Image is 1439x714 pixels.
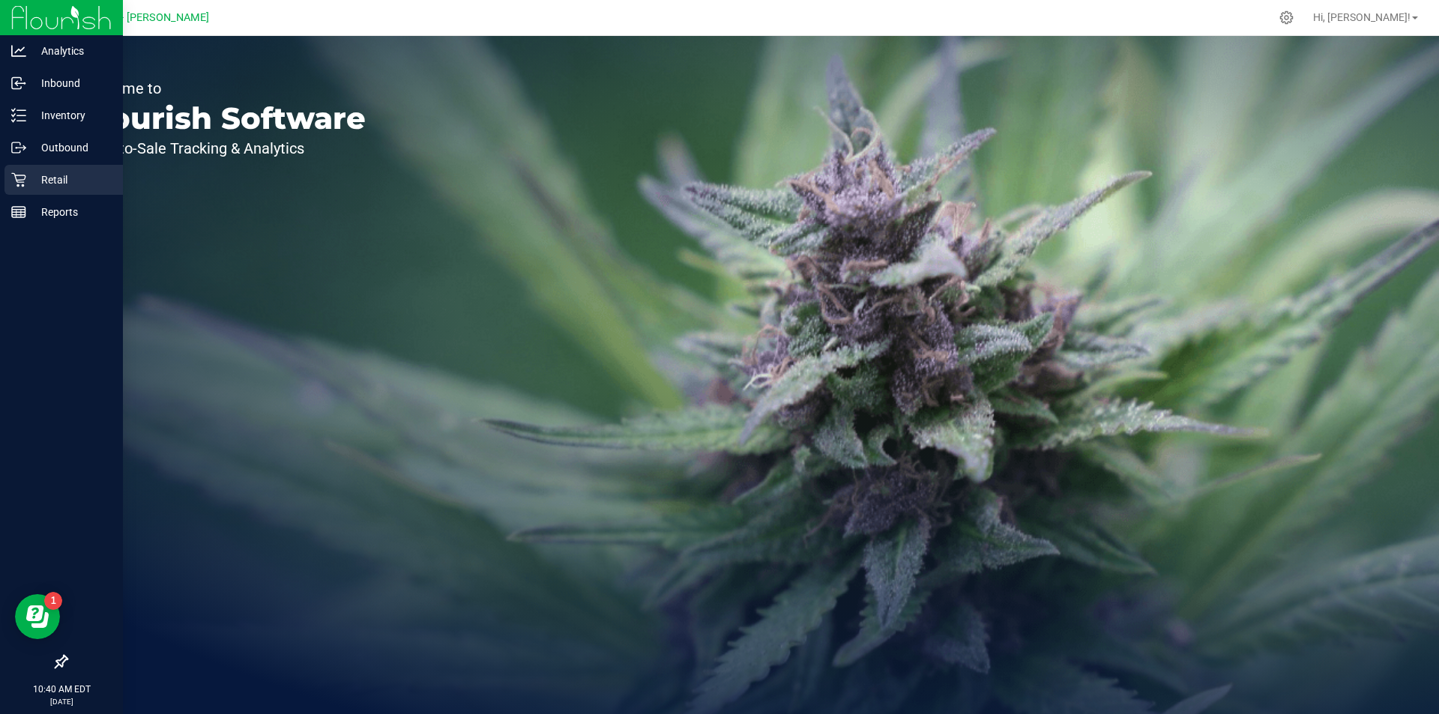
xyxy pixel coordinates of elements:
[11,108,26,123] inline-svg: Inventory
[15,594,60,639] iframe: Resource center
[26,106,116,124] p: Inventory
[97,11,209,24] span: GA1 - [PERSON_NAME]
[26,171,116,189] p: Retail
[11,43,26,58] inline-svg: Analytics
[11,140,26,155] inline-svg: Outbound
[7,696,116,707] p: [DATE]
[44,592,62,610] iframe: Resource center unread badge
[7,683,116,696] p: 10:40 AM EDT
[26,42,116,60] p: Analytics
[81,103,366,133] p: Flourish Software
[11,172,26,187] inline-svg: Retail
[26,203,116,221] p: Reports
[11,205,26,220] inline-svg: Reports
[26,74,116,92] p: Inbound
[1277,10,1296,25] div: Manage settings
[26,139,116,157] p: Outbound
[1313,11,1411,23] span: Hi, [PERSON_NAME]!
[11,76,26,91] inline-svg: Inbound
[81,141,366,156] p: Seed-to-Sale Tracking & Analytics
[81,81,366,96] p: Welcome to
